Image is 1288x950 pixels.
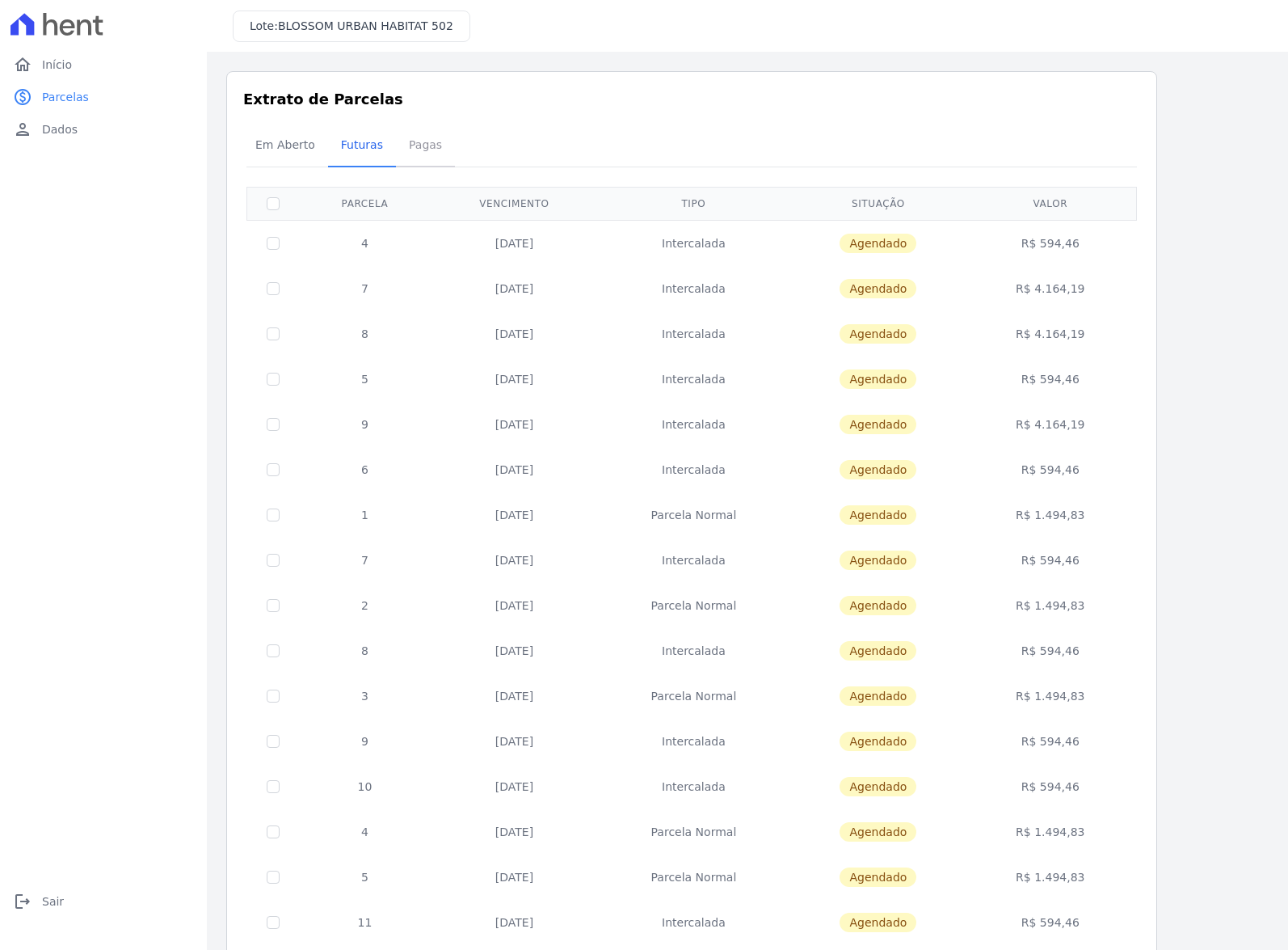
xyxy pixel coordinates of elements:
[299,809,431,855] td: 4
[967,583,1134,628] td: R$ 1.494,83
[299,900,431,945] td: 11
[967,220,1134,266] td: R$ 594,46
[840,868,916,887] span: Agendado
[598,673,789,719] td: Parcela Normal
[967,187,1134,220] th: Valor
[840,822,916,842] span: Agendado
[278,19,453,32] span: BLOSSOM URBAN HABITAT 502
[431,447,598,492] td: [DATE]
[6,49,200,81] a: homeInício
[967,266,1134,311] td: R$ 4.164,19
[598,855,789,900] td: Parcela Normal
[967,357,1134,402] td: R$ 594,46
[967,311,1134,357] td: R$ 4.164,19
[299,719,431,764] td: 9
[431,220,598,266] td: [DATE]
[598,357,789,402] td: Intercalada
[967,900,1134,945] td: R$ 594,46
[250,18,453,35] h3: Lote:
[431,855,598,900] td: [DATE]
[13,87,32,107] i: paid
[299,855,431,900] td: 5
[840,596,916,615] span: Agendado
[967,719,1134,764] td: R$ 594,46
[840,641,916,661] span: Agendado
[299,538,431,583] td: 7
[431,628,598,673] td: [DATE]
[967,628,1134,673] td: R$ 594,46
[598,402,789,447] td: Intercalada
[431,809,598,855] td: [DATE]
[242,125,328,167] a: Em Aberto
[840,686,916,706] span: Agendado
[431,900,598,945] td: [DATE]
[967,492,1134,538] td: R$ 1.494,83
[840,913,916,932] span: Agendado
[431,492,598,538] td: [DATE]
[299,402,431,447] td: 9
[431,719,598,764] td: [DATE]
[431,764,598,809] td: [DATE]
[598,764,789,809] td: Intercalada
[840,324,916,344] span: Agendado
[299,673,431,719] td: 3
[299,628,431,673] td: 8
[328,125,396,167] a: Futuras
[431,538,598,583] td: [DATE]
[967,538,1134,583] td: R$ 594,46
[299,764,431,809] td: 10
[42,893,64,910] span: Sair
[431,357,598,402] td: [DATE]
[42,89,89,105] span: Parcelas
[967,402,1134,447] td: R$ 4.164,19
[840,234,916,253] span: Agendado
[840,777,916,796] span: Agendado
[840,732,916,751] span: Agendado
[431,311,598,357] td: [DATE]
[42,57,72,73] span: Início
[598,447,789,492] td: Intercalada
[967,764,1134,809] td: R$ 594,46
[840,551,916,570] span: Agendado
[598,628,789,673] td: Intercalada
[13,120,32,139] i: person
[431,673,598,719] td: [DATE]
[789,187,967,220] th: Situação
[598,900,789,945] td: Intercalada
[299,220,431,266] td: 4
[967,809,1134,855] td: R$ 1.494,83
[331,129,393,161] span: Futuras
[967,673,1134,719] td: R$ 1.494,83
[598,220,789,266] td: Intercalada
[399,129,452,161] span: Pagas
[431,583,598,628] td: [DATE]
[598,809,789,855] td: Parcela Normal
[431,187,598,220] th: Vencimento
[246,129,325,161] span: Em Aberto
[42,121,78,137] span: Dados
[13,892,32,911] i: logout
[299,266,431,311] td: 7
[243,88,1140,110] h3: Extrato de Parcelas
[840,369,916,389] span: Agendado
[6,113,200,146] a: personDados
[598,583,789,628] td: Parcela Normal
[840,279,916,298] span: Agendado
[431,266,598,311] td: [DATE]
[598,187,789,220] th: Tipo
[431,402,598,447] td: [DATE]
[396,125,455,167] a: Pagas
[598,538,789,583] td: Intercalada
[6,885,200,918] a: logoutSair
[299,357,431,402] td: 5
[299,492,431,538] td: 1
[598,311,789,357] td: Intercalada
[299,187,431,220] th: Parcela
[6,81,200,113] a: paidParcelas
[299,311,431,357] td: 8
[299,583,431,628] td: 2
[598,266,789,311] td: Intercalada
[967,447,1134,492] td: R$ 594,46
[840,505,916,525] span: Agendado
[13,55,32,74] i: home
